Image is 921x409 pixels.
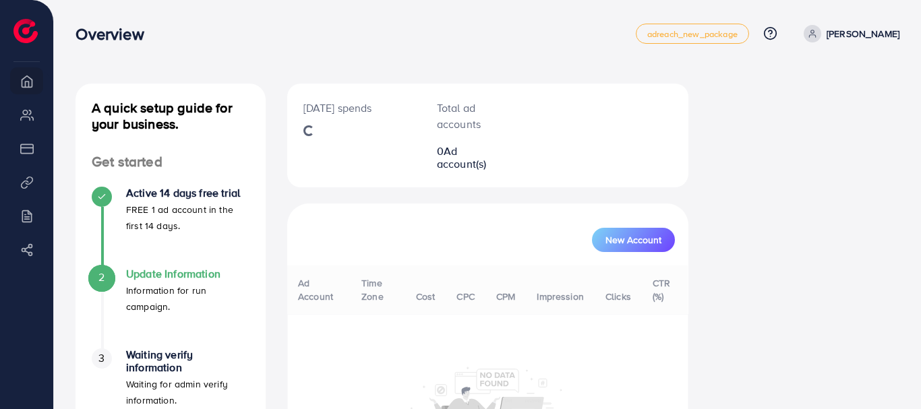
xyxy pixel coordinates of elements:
span: 3 [98,350,105,366]
h4: Get started [76,154,266,170]
span: Ad account(s) [437,144,487,171]
h3: Overview [76,24,154,44]
p: Information for run campaign. [126,282,249,315]
p: Total ad accounts [437,100,505,132]
h2: 0 [437,145,505,170]
span: 2 [98,270,105,285]
p: Waiting for admin verify information. [126,376,249,408]
h4: Update Information [126,268,249,280]
p: FREE 1 ad account in the first 14 days. [126,201,249,234]
a: adreach_new_package [636,24,749,44]
p: [DATE] spends [303,100,405,116]
p: [PERSON_NAME] [827,26,899,42]
li: Active 14 days free trial [76,187,266,268]
a: [PERSON_NAME] [798,25,899,42]
li: Update Information [76,268,266,348]
span: adreach_new_package [647,30,738,38]
span: New Account [605,235,661,245]
h4: A quick setup guide for your business. [76,100,266,132]
h4: Waiting verify information [126,348,249,374]
img: logo [13,19,38,43]
button: New Account [592,228,675,252]
h4: Active 14 days free trial [126,187,249,199]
